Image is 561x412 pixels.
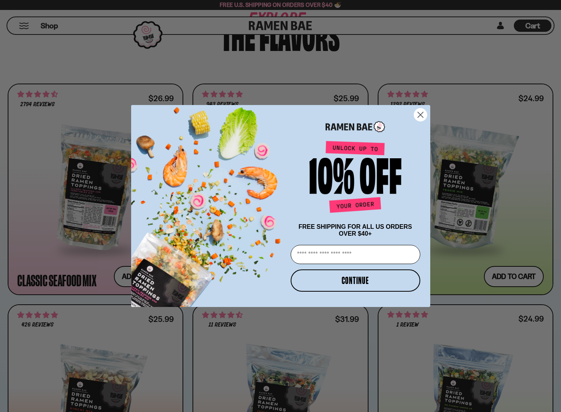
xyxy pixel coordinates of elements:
button: Close dialog [414,108,427,121]
span: FREE SHIPPING FOR ALL US ORDERS OVER $40+ [298,223,412,237]
img: Ramen Bae Logo [326,120,385,133]
img: ce7035ce-2e49-461c-ae4b-8ade7372f32c.png [131,98,288,307]
button: CONTINUE [291,269,420,292]
img: Unlock up to 10% off [308,141,403,216]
